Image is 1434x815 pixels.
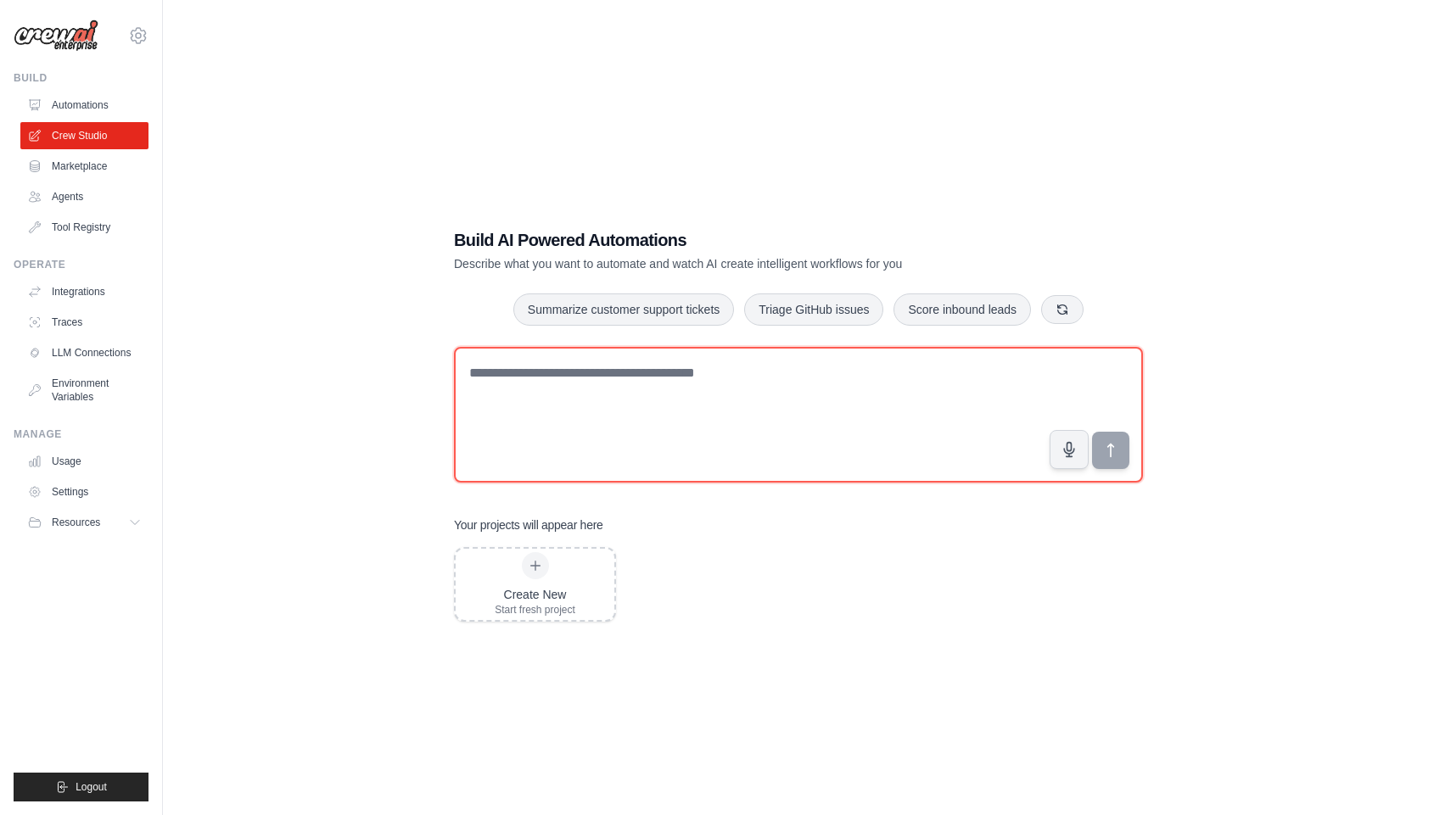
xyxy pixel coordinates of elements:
[454,255,1024,272] p: Describe what you want to automate and watch AI create intelligent workflows for you
[20,448,148,475] a: Usage
[20,509,148,536] button: Resources
[14,773,148,801] button: Logout
[454,228,1024,252] h1: Build AI Powered Automations
[20,92,148,119] a: Automations
[20,214,148,241] a: Tool Registry
[52,516,100,529] span: Resources
[893,293,1031,326] button: Score inbound leads
[14,427,148,441] div: Manage
[20,278,148,305] a: Integrations
[20,339,148,366] a: LLM Connections
[76,780,107,794] span: Logout
[20,183,148,210] a: Agents
[14,71,148,85] div: Build
[513,293,734,326] button: Summarize customer support tickets
[20,122,148,149] a: Crew Studio
[495,586,575,603] div: Create New
[454,516,603,533] h3: Your projects will appear here
[14,20,98,52] img: Logo
[20,478,148,505] a: Settings
[1349,734,1434,815] iframe: Chat Widget
[495,603,575,617] div: Start fresh project
[1041,295,1084,324] button: Get new suggestions
[1050,430,1089,469] button: Click to speak your automation idea
[20,309,148,336] a: Traces
[14,258,148,271] div: Operate
[744,293,883,326] button: Triage GitHub issues
[20,153,148,180] a: Marketplace
[20,370,148,410] a: Environment Variables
